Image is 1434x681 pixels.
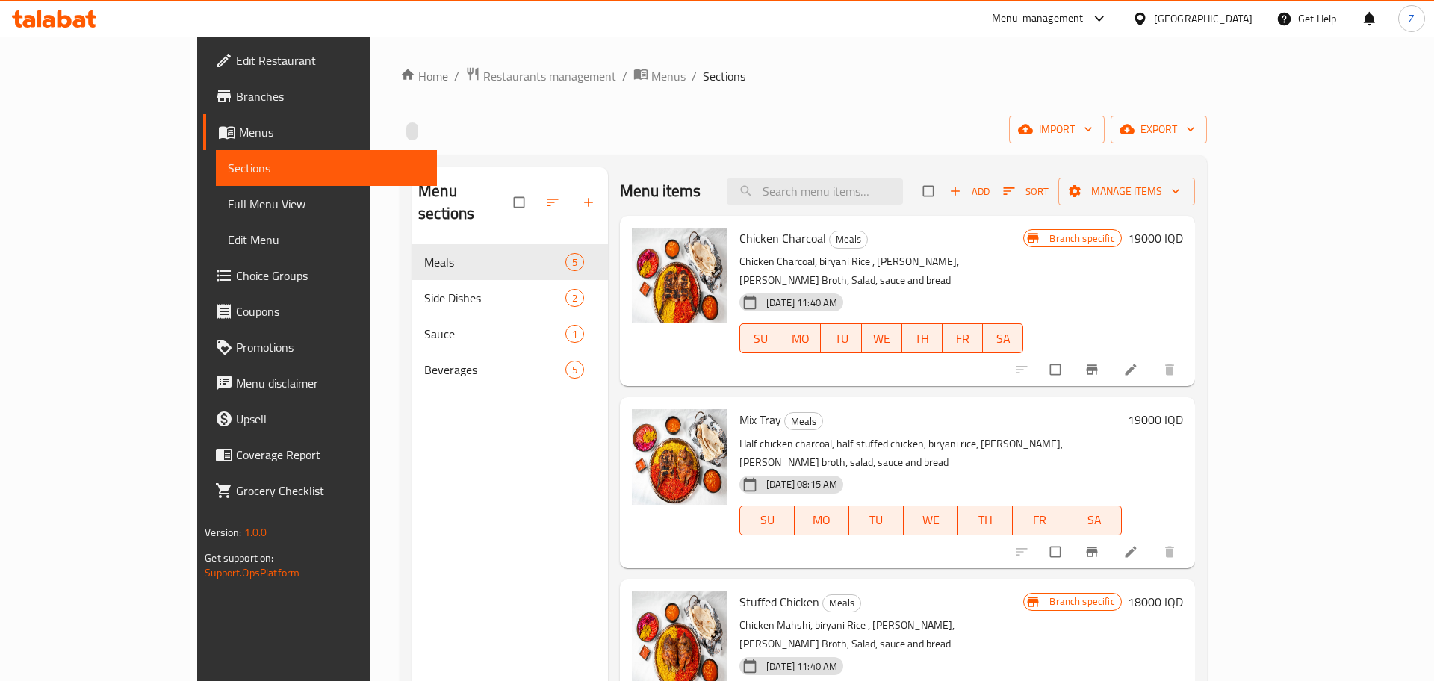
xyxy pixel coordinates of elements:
[651,67,686,85] span: Menus
[566,327,583,341] span: 1
[739,616,1023,653] p: Chicken Mahshi, biryani Rice , [PERSON_NAME], [PERSON_NAME] Broth, Salad, sauce and bread
[566,363,583,377] span: 5
[949,183,990,200] span: Add
[760,659,843,674] span: [DATE] 11:40 AM
[868,328,896,349] span: WE
[946,180,993,203] span: Add item
[566,291,583,305] span: 2
[203,114,437,150] a: Menus
[910,509,952,531] span: WE
[622,67,627,85] li: /
[412,280,608,316] div: Side Dishes2
[239,123,425,141] span: Menus
[620,180,701,202] h2: Menu items
[801,509,843,531] span: MO
[1075,353,1111,386] button: Branch-specific-item
[1128,228,1183,249] h6: 19000 IQD
[1043,231,1120,246] span: Branch specific
[760,477,843,491] span: [DATE] 08:15 AM
[739,227,826,249] span: Chicken Charcoal
[236,446,425,464] span: Coverage Report
[244,523,267,542] span: 1.0.0
[830,231,867,248] span: Meals
[632,409,727,505] img: Mix Tray
[236,302,425,320] span: Coupons
[424,253,565,271] span: Meals
[465,66,616,86] a: Restaurants management
[205,563,299,582] a: Support.OpsPlatform
[203,473,437,509] a: Grocery Checklist
[228,195,425,213] span: Full Menu View
[760,296,843,310] span: [DATE] 11:40 AM
[1075,535,1111,568] button: Branch-specific-item
[827,328,855,349] span: TU
[1153,353,1189,386] button: delete
[483,67,616,85] span: Restaurants management
[236,87,425,105] span: Branches
[454,67,459,85] li: /
[739,435,1122,472] p: Half chicken charcoal, half stuffed chicken, biryani rice, [PERSON_NAME], [PERSON_NAME] broth, sa...
[1128,409,1183,430] h6: 19000 IQD
[946,180,993,203] button: Add
[536,186,572,219] span: Sort sections
[1013,506,1067,535] button: FR
[424,361,565,379] span: Beverages
[785,413,822,430] span: Meals
[904,506,958,535] button: WE
[849,506,904,535] button: TU
[739,323,780,353] button: SU
[823,594,860,612] span: Meals
[949,328,977,349] span: FR
[1409,10,1415,27] span: Z
[739,591,819,613] span: Stuffed Chicken
[1073,509,1116,531] span: SA
[418,180,514,225] h2: Menu sections
[505,188,536,217] span: Select all sections
[958,506,1013,535] button: TH
[993,180,1058,203] span: Sort items
[424,289,565,307] span: Side Dishes
[746,328,775,349] span: SU
[795,506,849,535] button: MO
[412,352,608,388] div: Beverages5
[203,43,437,78] a: Edit Restaurant
[228,159,425,177] span: Sections
[914,177,946,205] span: Select section
[203,401,437,437] a: Upsell
[203,365,437,401] a: Menu disclaimer
[943,323,983,353] button: FR
[203,78,437,114] a: Branches
[992,10,1084,28] div: Menu-management
[424,325,565,343] span: Sauce
[572,186,608,219] button: Add section
[400,66,1207,86] nav: breadcrumb
[862,323,902,353] button: WE
[203,437,437,473] a: Coverage Report
[1154,10,1253,27] div: [GEOGRAPHIC_DATA]
[983,323,1023,353] button: SA
[989,328,1017,349] span: SA
[964,509,1007,531] span: TH
[855,509,898,531] span: TU
[902,323,943,353] button: TH
[786,328,815,349] span: MO
[203,293,437,329] a: Coupons
[216,186,437,222] a: Full Menu View
[632,228,727,323] img: Chicken Charcoal
[739,252,1023,290] p: Chicken Charcoal, biryani Rice , [PERSON_NAME], [PERSON_NAME] Broth, Salad, sauce and bread
[829,231,868,249] div: Meals
[236,410,425,428] span: Upsell
[203,258,437,293] a: Choice Groups
[633,66,686,86] a: Menus
[1067,506,1122,535] button: SA
[565,289,584,307] div: items
[1041,355,1073,384] span: Select to update
[746,509,789,531] span: SU
[412,244,608,280] div: Meals5
[565,253,584,271] div: items
[780,323,821,353] button: MO
[236,267,425,284] span: Choice Groups
[703,67,745,85] span: Sections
